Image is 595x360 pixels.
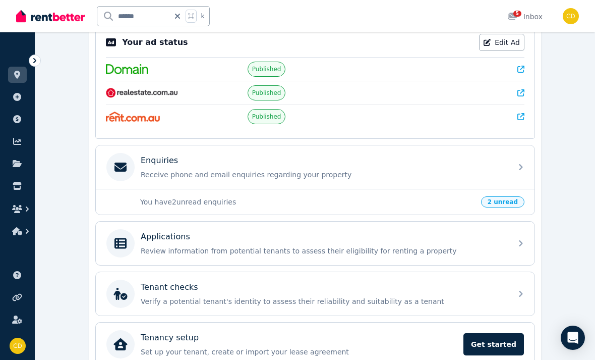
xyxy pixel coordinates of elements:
[479,34,524,51] a: Edit Ad
[141,170,506,180] p: Receive phone and email enquiries regarding your property
[563,8,579,24] img: Chris Dimitropoulos
[201,12,204,20] span: k
[141,296,506,306] p: Verify a potential tenant's identity to assess their reliability and suitability as a tenant
[106,64,148,74] img: Domain.com.au
[561,326,585,350] div: Open Intercom Messenger
[96,222,534,265] a: ApplicationsReview information from potential tenants to assess their eligibility for renting a p...
[16,9,85,24] img: RentBetter
[141,231,190,243] p: Applications
[463,333,524,355] span: Get started
[252,113,281,121] span: Published
[96,272,534,316] a: Tenant checksVerify a potential tenant's identity to assess their reliability and suitability as ...
[10,338,26,354] img: Chris Dimitropoulos
[141,281,198,293] p: Tenant checks
[507,12,543,22] div: Inbox
[252,65,281,73] span: Published
[140,197,475,207] p: You have 2 unread enquiries
[481,196,524,208] span: 2 unread
[106,88,178,98] img: RealEstate.com.au
[252,89,281,97] span: Published
[141,246,506,256] p: Review information from potential tenants to assess their eligibility for renting a property
[141,332,199,344] p: Tenancy setup
[96,145,534,189] a: EnquiriesReceive phone and email enquiries regarding your property
[141,347,457,357] p: Set up your tenant, create or import your lease agreement
[141,155,178,167] p: Enquiries
[106,112,160,122] img: Rent.com.au
[122,36,188,48] p: Your ad status
[513,11,521,17] span: 5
